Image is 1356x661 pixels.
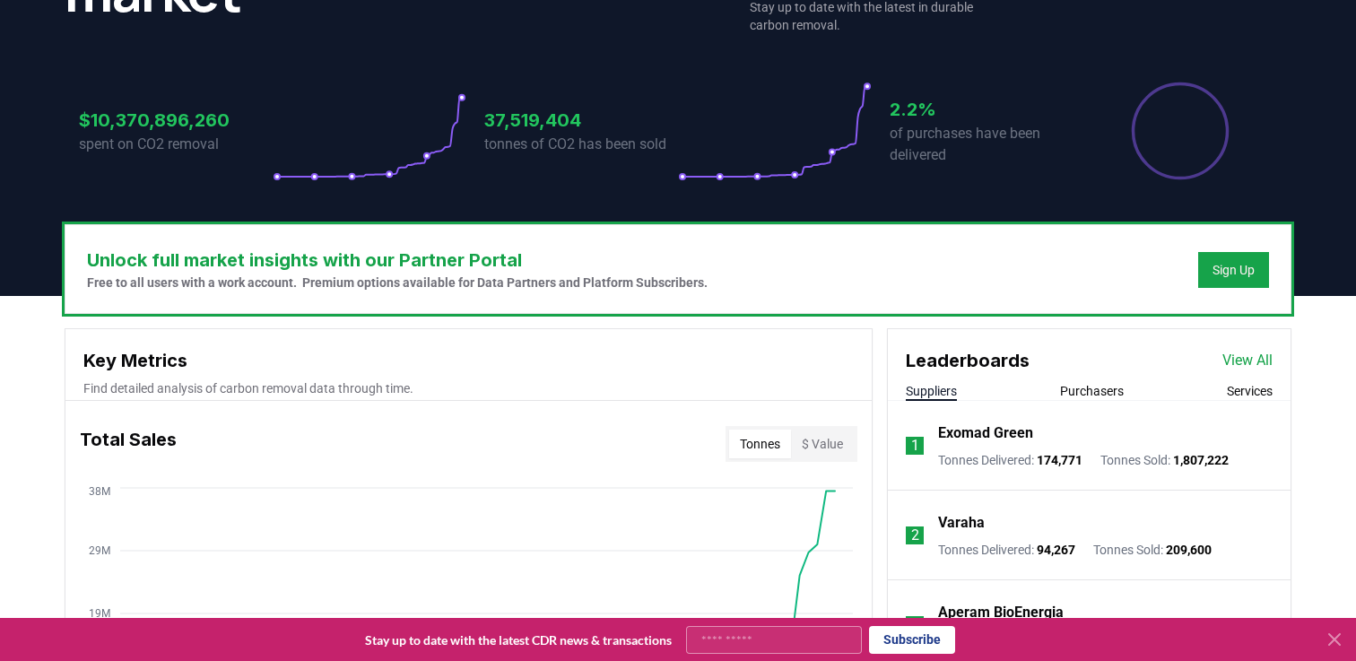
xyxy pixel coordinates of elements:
[890,123,1083,166] p: of purchases have been delivered
[1213,261,1255,279] a: Sign Up
[938,602,1064,623] a: Aperam BioEnergia
[906,382,957,400] button: Suppliers
[80,426,177,462] h3: Total Sales
[1037,543,1075,557] span: 94,267
[1198,252,1269,288] button: Sign Up
[938,451,1082,469] p: Tonnes Delivered :
[791,430,854,458] button: $ Value
[1173,453,1229,467] span: 1,807,222
[1093,541,1212,559] p: Tonnes Sold :
[83,347,854,374] h3: Key Metrics
[1130,81,1230,181] div: Percentage of sales delivered
[1166,543,1212,557] span: 209,600
[938,422,1033,444] a: Exomad Green
[83,379,854,397] p: Find detailed analysis of carbon removal data through time.
[89,485,110,498] tspan: 38M
[729,430,791,458] button: Tonnes
[484,107,678,134] h3: 37,519,404
[1227,382,1273,400] button: Services
[89,544,110,557] tspan: 29M
[1222,350,1273,371] a: View All
[938,512,985,534] a: Varaha
[484,134,678,155] p: tonnes of CO2 has been sold
[79,134,273,155] p: spent on CO2 removal
[911,614,919,636] p: 3
[911,435,919,457] p: 1
[890,96,1083,123] h3: 2.2%
[911,525,919,546] p: 2
[1037,453,1082,467] span: 174,771
[1060,382,1124,400] button: Purchasers
[87,247,708,274] h3: Unlock full market insights with our Partner Portal
[79,107,273,134] h3: $10,370,896,260
[906,347,1030,374] h3: Leaderboards
[938,541,1075,559] p: Tonnes Delivered :
[87,274,708,291] p: Free to all users with a work account. Premium options available for Data Partners and Platform S...
[89,607,110,620] tspan: 19M
[1100,451,1229,469] p: Tonnes Sold :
